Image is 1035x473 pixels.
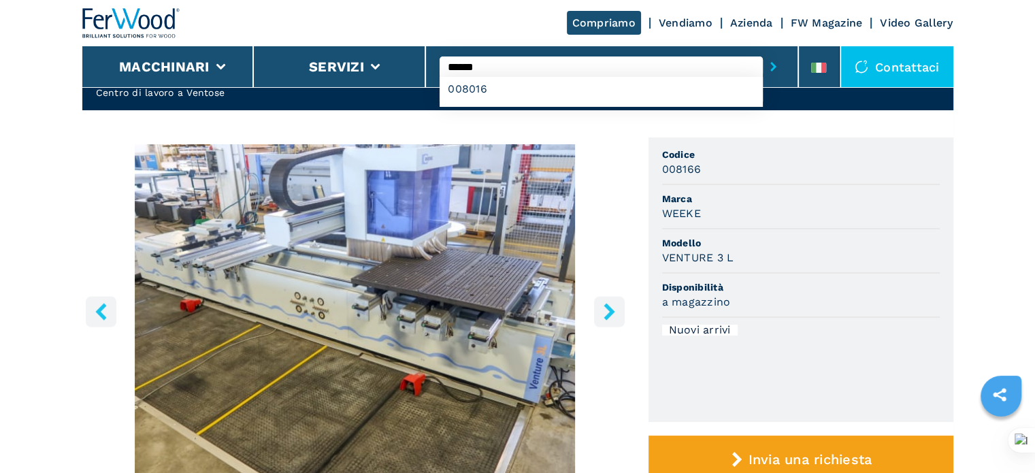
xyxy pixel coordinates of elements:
[841,46,953,87] div: Contattaci
[983,378,1017,412] a: sharethis
[659,16,712,29] a: Vendiamo
[594,296,625,327] button: right-button
[662,236,940,250] span: Modello
[96,86,296,99] h2: Centro di lavoro a Ventose
[855,60,868,74] img: Contattaci
[309,59,364,75] button: Servizi
[662,280,940,294] span: Disponibilità
[662,161,702,177] h3: 008166
[82,8,180,38] img: Ferwood
[662,250,734,265] h3: VENTURE 3 L
[86,296,116,327] button: left-button
[791,16,863,29] a: FW Magazine
[662,294,731,310] h3: a magazzino
[662,148,940,161] span: Codice
[567,11,641,35] a: Compriamo
[440,77,763,101] div: 008016
[880,16,953,29] a: Video Gallery
[748,451,872,468] span: Invia una richiesta
[662,206,701,221] h3: WEEKE
[977,412,1025,463] iframe: Chat
[763,51,784,82] button: submit-button
[662,192,940,206] span: Marca
[119,59,210,75] button: Macchinari
[662,325,738,336] div: Nuovi arrivi
[730,16,773,29] a: Azienda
